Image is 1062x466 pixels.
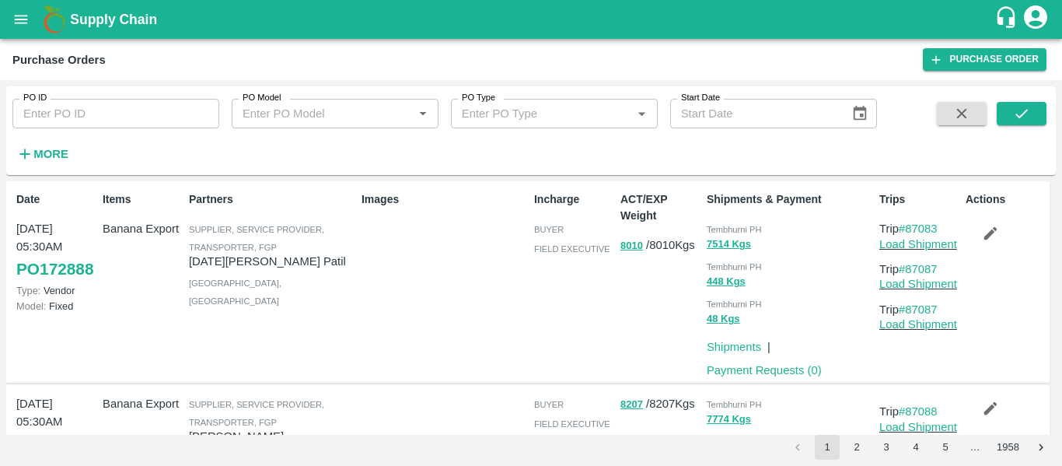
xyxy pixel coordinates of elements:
span: Tembhurni PH [707,400,762,409]
label: PO ID [23,92,47,104]
button: Go to page 1958 [992,435,1024,460]
span: Tembhurni PH [707,225,762,234]
b: Supply Chain [70,12,157,27]
button: 7514 Kgs [707,236,751,254]
p: Fixed [16,299,96,314]
div: … [962,440,987,455]
div: | [761,332,770,356]
p: Partners [189,191,355,208]
a: Shipments [707,341,761,353]
button: 8010 [620,237,643,255]
span: field executive [534,419,610,429]
span: Model: [16,300,46,312]
p: Trip [879,220,959,237]
button: Go to page 5 [933,435,958,460]
button: page 1 [815,435,840,460]
div: account of current user [1022,3,1050,36]
span: field executive [534,244,610,254]
a: Supply Chain [70,9,994,30]
a: #87087 [899,263,938,275]
button: open drawer [3,2,39,37]
button: 8207 [620,396,643,414]
p: ACT/EXP Weight [620,191,700,224]
p: Trip [879,301,959,318]
button: Open [631,103,652,124]
input: Enter PO ID [12,99,219,128]
span: Type: [16,285,40,296]
p: Trips [879,191,959,208]
button: Go to page 4 [903,435,928,460]
p: Trip [879,261,959,278]
p: [DATE][PERSON_NAME] Patil [189,253,355,270]
img: logo [39,4,70,35]
p: / 8010 Kgs [620,237,700,254]
p: [DATE] 05:30AM [16,395,96,430]
button: 7774 Kgs [707,411,751,429]
a: #87083 [899,222,938,235]
p: Shipments & Payment [707,191,873,208]
span: [GEOGRAPHIC_DATA] , [GEOGRAPHIC_DATA] [189,279,281,305]
p: Vendor [16,283,96,298]
span: Tembhurni PH [707,262,762,272]
a: Load Shipment [879,421,957,433]
button: 448 Kgs [707,273,746,291]
input: Start Date [670,99,840,128]
p: / 8207 Kgs [620,395,700,413]
input: Enter PO Type [456,103,627,124]
span: buyer [534,225,564,234]
label: Start Date [681,92,720,104]
input: Enter PO Model [236,103,408,124]
p: Incharge [534,191,614,208]
strong: More [33,148,68,160]
button: Choose date [845,99,875,128]
p: Banana Export [103,220,183,237]
span: Supplier, Service Provider, Transporter, FGP [189,225,324,251]
p: [PERSON_NAME] [189,428,355,445]
p: Date [16,191,96,208]
p: Banana Export [103,395,183,412]
a: Load Shipment [879,238,957,251]
span: Tembhurni PH [707,300,762,309]
div: Purchase Orders [12,50,106,70]
a: Payment Requests (0) [707,364,822,377]
a: Load Shipment [879,318,957,331]
p: Actions [966,191,1046,208]
a: PO172883 [16,430,93,458]
button: More [12,141,72,167]
p: [DATE] 05:30AM [16,220,96,255]
a: #87087 [899,303,938,316]
nav: pagination navigation [783,435,1056,460]
a: Purchase Order [923,48,1046,71]
button: 48 Kgs [707,310,740,328]
span: Supplier, Service Provider, Transporter, FGP [189,400,324,426]
div: customer-support [994,5,1022,33]
button: Go to next page [1029,435,1053,460]
p: Images [362,191,528,208]
p: Items [103,191,183,208]
p: Trip [879,403,959,420]
label: PO Type [462,92,495,104]
button: Go to page 2 [844,435,869,460]
button: Go to page 3 [874,435,899,460]
a: #87088 [899,405,938,418]
label: PO Model [243,92,281,104]
a: Load Shipment [879,278,957,290]
button: Open [413,103,433,124]
a: PO172888 [16,255,93,283]
span: buyer [534,400,564,409]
